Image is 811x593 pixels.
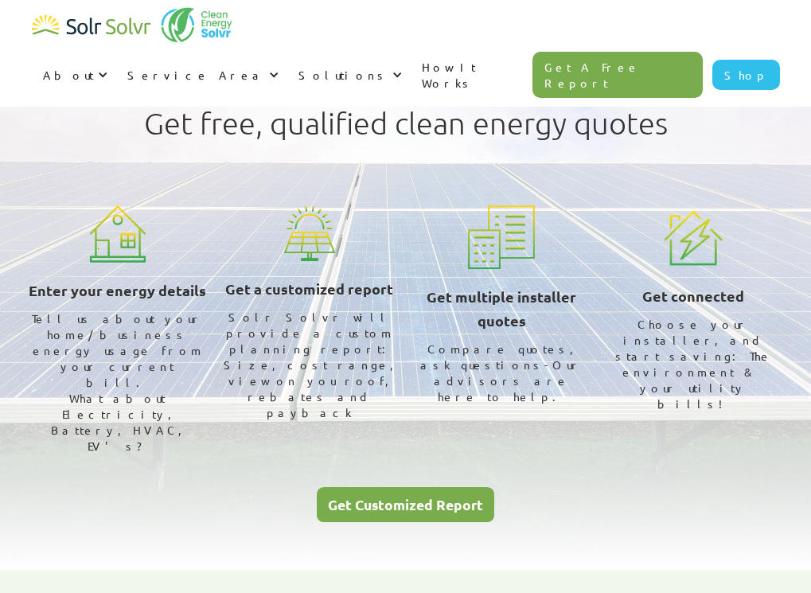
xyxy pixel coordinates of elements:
[328,497,483,512] div: Get Customized Report
[532,52,703,98] a: Get A Free Report
[116,51,287,99] div: Service Area
[287,51,411,99] div: Solutions
[317,487,494,523] a: Get Customized Report
[28,310,207,454] div: Tell us about your home/business energy usage from your current bill. What about Electricity, Bat...
[127,67,265,83] div: Service Area
[712,60,780,90] a: Shop
[298,67,388,83] div: Solutions
[220,309,399,420] div: Solr Solvr will provide a custom planning report: Size, cost range, view on you roof, rebates and...
[225,277,393,301] h3: Get a customized report
[411,43,533,107] a: How It Works
[412,285,591,333] h3: Get multiple installer quotes
[642,284,744,308] h3: Get connected
[604,316,783,412] div: Choose your installer, and start saving: The environment & your utility bills!
[144,106,668,141] h1: Get free, qualified clean energy quotes
[32,51,116,99] div: About
[43,67,94,83] div: About
[29,279,206,302] h3: Enter your energy details
[412,341,591,404] div: Compare quotes, ask questions-Our advisors are here to help.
